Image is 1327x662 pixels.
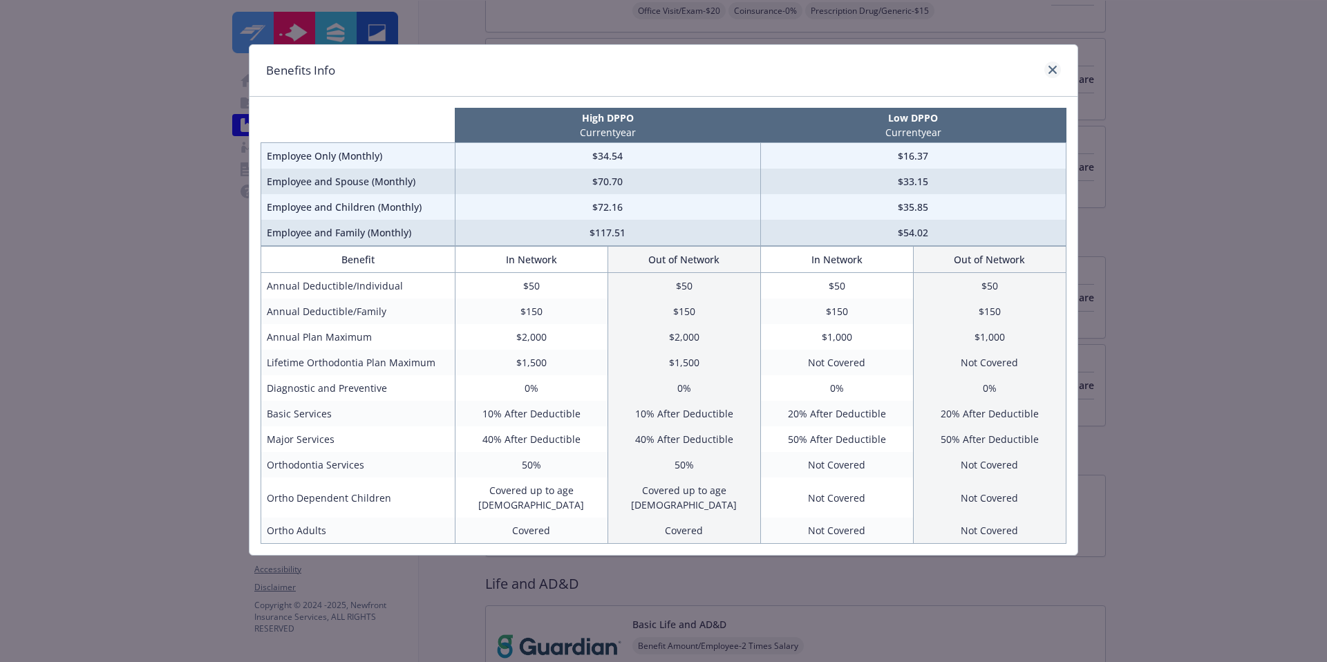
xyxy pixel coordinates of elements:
[608,426,760,452] td: 40% After Deductible
[455,299,608,324] td: $150
[608,518,760,544] td: Covered
[261,143,455,169] td: Employee Only (Monthly)
[763,125,1063,140] p: Current year
[760,375,913,401] td: 0%
[760,452,913,477] td: Not Covered
[760,477,913,518] td: Not Covered
[455,273,608,299] td: $50
[608,350,760,375] td: $1,500
[261,375,455,401] td: Diagnostic and Preventive
[913,350,1066,375] td: Not Covered
[261,477,455,518] td: Ortho Dependent Children
[913,518,1066,544] td: Not Covered
[913,324,1066,350] td: $1,000
[608,477,760,518] td: Covered up to age [DEMOGRAPHIC_DATA]
[760,143,1066,169] td: $16.37
[261,401,455,426] td: Basic Services
[913,247,1066,273] th: Out of Network
[455,143,760,169] td: $34.54
[608,324,760,350] td: $2,000
[913,477,1066,518] td: Not Covered
[455,375,608,401] td: 0%
[608,375,760,401] td: 0%
[608,273,760,299] td: $50
[455,324,608,350] td: $2,000
[455,220,760,246] td: $117.51
[455,247,608,273] th: In Network
[913,426,1066,452] td: 50% After Deductible
[608,401,760,426] td: 10% After Deductible
[913,452,1066,477] td: Not Covered
[261,108,455,143] th: intentionally left blank
[458,111,757,125] p: High DPPO
[913,273,1066,299] td: $50
[760,194,1066,220] td: $35.85
[261,247,455,273] th: Benefit
[261,324,455,350] td: Annual Plan Maximum
[455,426,608,452] td: 40% After Deductible
[261,452,455,477] td: Orthodontia Services
[261,169,455,194] td: Employee and Spouse (Monthly)
[261,518,455,544] td: Ortho Adults
[455,518,608,544] td: Covered
[249,44,1078,556] div: compare plan details
[455,477,608,518] td: Covered up to age [DEMOGRAPHIC_DATA]
[608,247,760,273] th: Out of Network
[261,273,455,299] td: Annual Deductible/Individual
[455,350,608,375] td: $1,500
[913,375,1066,401] td: 0%
[760,324,913,350] td: $1,000
[608,452,760,477] td: 50%
[760,350,913,375] td: Not Covered
[763,111,1063,125] p: Low DPPO
[455,169,760,194] td: $70.70
[261,299,455,324] td: Annual Deductible/Family
[913,299,1066,324] td: $150
[266,62,335,79] h1: Benefits Info
[760,169,1066,194] td: $33.15
[261,350,455,375] td: Lifetime Orthodontia Plan Maximum
[760,247,913,273] th: In Network
[760,299,913,324] td: $150
[760,401,913,426] td: 20% After Deductible
[760,273,913,299] td: $50
[458,125,757,140] p: Current year
[455,194,760,220] td: $72.16
[913,401,1066,426] td: 20% After Deductible
[1044,62,1061,78] a: close
[455,452,608,477] td: 50%
[261,220,455,246] td: Employee and Family (Monthly)
[608,299,760,324] td: $150
[455,401,608,426] td: 10% After Deductible
[760,220,1066,246] td: $54.02
[261,426,455,452] td: Major Services
[261,194,455,220] td: Employee and Children (Monthly)
[760,426,913,452] td: 50% After Deductible
[760,518,913,544] td: Not Covered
